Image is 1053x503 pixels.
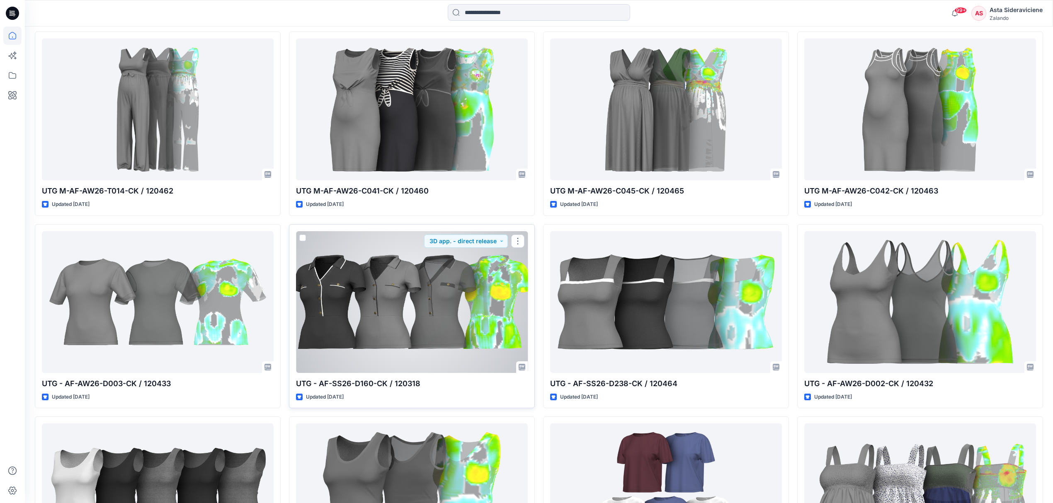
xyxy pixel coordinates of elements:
[971,6,986,21] div: AS
[42,39,274,180] a: UTG M-AF-AW26-T014-CK / 120462
[550,39,782,180] a: UTG M-AF-AW26-C045-CK / 120465
[42,378,274,389] p: UTG - AF-AW26-D003-CK / 120433
[990,15,1043,21] div: Zalando
[296,231,528,373] a: UTG - AF-SS26-D160-CK / 120318
[804,378,1036,389] p: UTG - AF-AW26-D002-CK / 120432
[560,393,598,401] p: Updated [DATE]
[550,231,782,373] a: UTG - AF-SS26-D238-CK / 120464
[296,39,528,180] a: UTG M-AF-AW26-C041-CK / 120460
[296,185,528,197] p: UTG M-AF-AW26-C041-CK / 120460
[560,200,598,209] p: Updated [DATE]
[42,231,274,373] a: UTG - AF-AW26-D003-CK / 120433
[954,7,967,14] span: 99+
[42,185,274,197] p: UTG M-AF-AW26-T014-CK / 120462
[306,393,344,401] p: Updated [DATE]
[52,393,90,401] p: Updated [DATE]
[550,185,782,197] p: UTG M-AF-AW26-C045-CK / 120465
[814,393,852,401] p: Updated [DATE]
[990,5,1043,15] div: Asta Sideraviciene
[306,200,344,209] p: Updated [DATE]
[814,200,852,209] p: Updated [DATE]
[296,378,528,389] p: UTG - AF-SS26-D160-CK / 120318
[550,378,782,389] p: UTG - AF-SS26-D238-CK / 120464
[804,39,1036,180] a: UTG M-AF-AW26-C042-CK / 120463
[804,231,1036,373] a: UTG - AF-AW26-D002-CK / 120432
[804,185,1036,197] p: UTG M-AF-AW26-C042-CK / 120463
[52,200,90,209] p: Updated [DATE]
